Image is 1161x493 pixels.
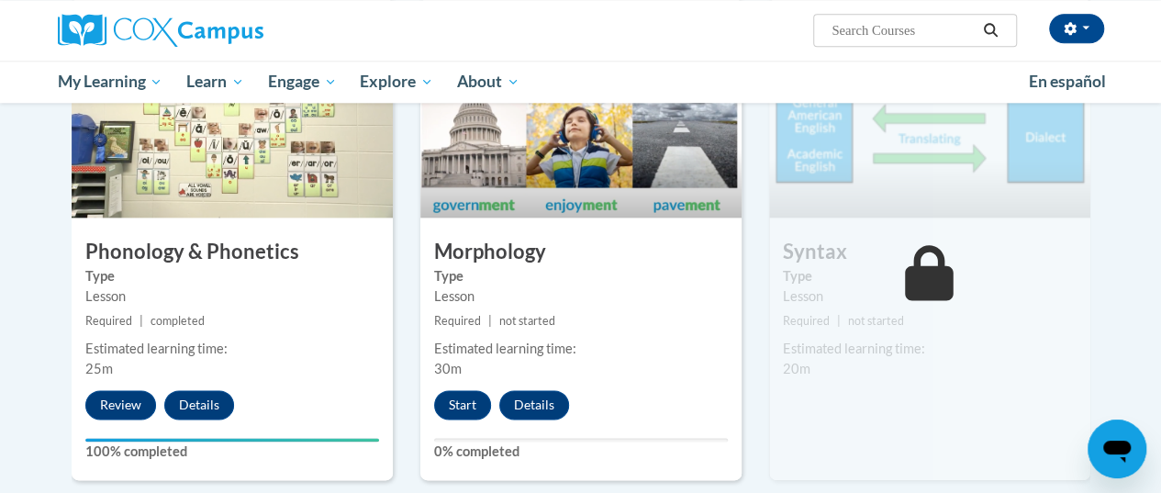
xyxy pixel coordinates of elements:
[434,286,728,307] div: Lesson
[488,314,492,328] span: |
[256,61,349,103] a: Engage
[72,238,393,266] h3: Phonology & Phonetics
[434,361,462,376] span: 30m
[85,266,379,286] label: Type
[85,339,379,359] div: Estimated learning time:
[151,314,205,328] span: completed
[434,442,728,462] label: 0% completed
[499,390,569,420] button: Details
[85,442,379,462] label: 100% completed
[85,438,379,442] div: Your progress
[769,238,1090,266] h3: Syntax
[445,61,531,103] a: About
[783,314,830,328] span: Required
[57,71,162,93] span: My Learning
[85,390,156,420] button: Review
[174,61,256,103] a: Learn
[348,61,445,103] a: Explore
[85,286,379,307] div: Lesson
[420,238,742,266] h3: Morphology
[499,314,555,328] span: not started
[1088,420,1146,478] iframe: Button to launch messaging window
[830,19,977,41] input: Search Courses
[420,34,742,218] img: Course Image
[140,314,143,328] span: |
[164,390,234,420] button: Details
[783,361,810,376] span: 20m
[457,71,519,93] span: About
[268,71,337,93] span: Engage
[434,266,728,286] label: Type
[58,14,263,47] img: Cox Campus
[783,286,1077,307] div: Lesson
[434,339,728,359] div: Estimated learning time:
[783,339,1077,359] div: Estimated learning time:
[434,390,491,420] button: Start
[58,14,388,47] a: Cox Campus
[434,314,481,328] span: Required
[1029,72,1106,91] span: En español
[85,361,113,376] span: 25m
[186,71,244,93] span: Learn
[783,266,1077,286] label: Type
[72,34,393,218] img: Course Image
[848,314,904,328] span: not started
[769,34,1090,218] img: Course Image
[1049,14,1104,43] button: Account Settings
[46,61,175,103] a: My Learning
[360,71,433,93] span: Explore
[85,314,132,328] span: Required
[44,61,1118,103] div: Main menu
[1017,62,1118,101] a: En español
[977,19,1004,41] button: Search
[837,314,841,328] span: |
